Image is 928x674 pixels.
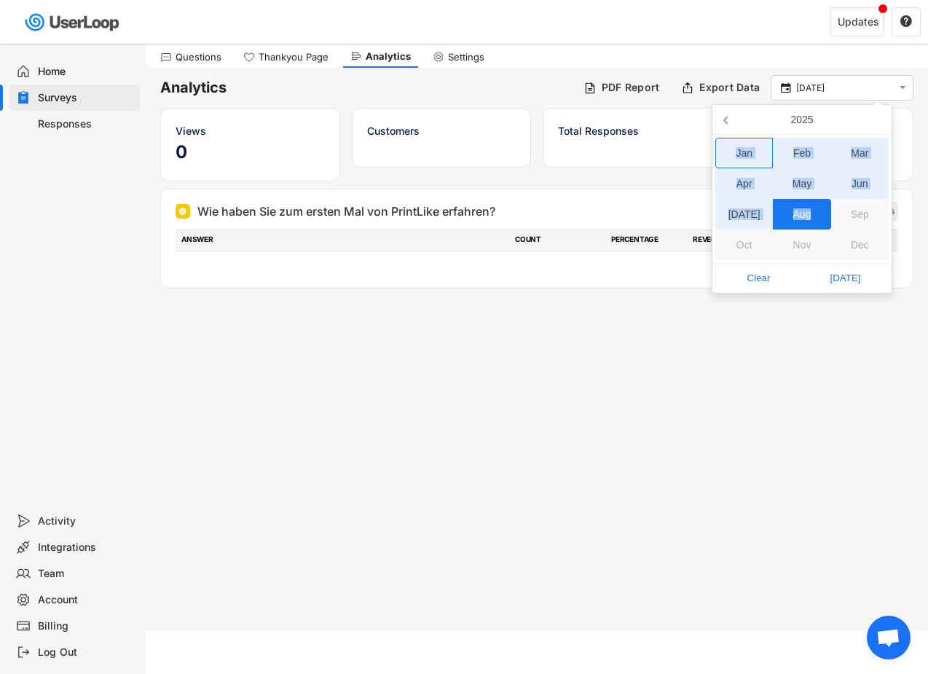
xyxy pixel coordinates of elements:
[197,203,495,220] div: Wie haben Sie zum ersten Mal von PrintLike erfahren?
[22,7,125,37] img: userloop-logo-01.svg
[779,82,793,95] button: 
[38,593,134,607] div: Account
[715,138,773,168] div: Jan
[715,168,773,199] div: Apr
[38,619,134,633] div: Billing
[831,138,889,168] div: Mar
[831,199,889,230] div: Sep
[802,267,889,290] button: [DATE]
[366,50,411,63] div: Analytics
[602,81,660,94] div: PDF Report
[715,267,802,290] button: Clear
[715,230,773,260] div: Oct
[773,199,830,230] div: Aug
[176,51,221,63] div: Questions
[831,230,889,260] div: Dec
[838,17,878,27] div: Updates
[178,207,187,216] img: Single Select
[900,15,913,28] button: 
[781,81,791,94] text: 
[831,168,889,199] div: Jun
[38,567,134,581] div: Team
[181,234,506,247] div: ANSWER
[785,108,819,131] div: 2025
[720,267,798,289] span: Clear
[38,91,134,105] div: Surveys
[715,199,773,230] div: [DATE]
[806,267,884,289] span: [DATE]
[796,81,892,95] input: Select Date Range
[611,234,684,247] div: PERCENTAGE
[699,81,760,94] div: Export Data
[900,82,906,94] text: 
[176,141,325,163] h5: 0
[773,138,830,168] div: Feb
[38,541,134,555] div: Integrations
[38,514,134,528] div: Activity
[259,51,329,63] div: Thankyou Page
[160,78,573,98] h6: Analytics
[693,234,780,247] div: REVENUE
[176,123,325,138] div: Views
[38,117,134,131] div: Responses
[900,15,912,28] text: 
[773,168,830,199] div: May
[448,51,484,63] div: Settings
[896,82,909,94] button: 
[38,646,134,659] div: Log Out
[367,123,516,138] div: Customers
[773,230,830,260] div: Nov
[867,616,911,659] a: Chat öffnen
[515,234,602,247] div: COUNT
[38,65,134,79] div: Home
[558,123,707,138] div: Total Responses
